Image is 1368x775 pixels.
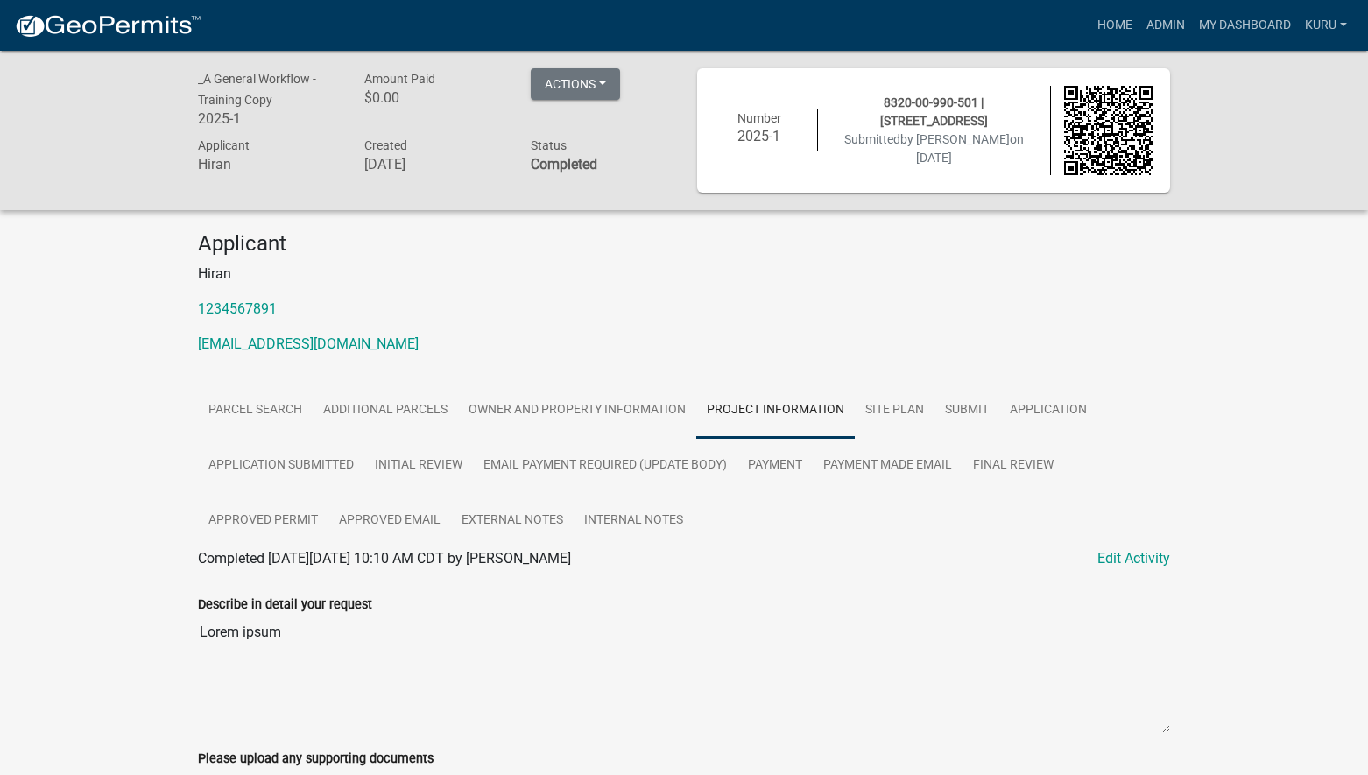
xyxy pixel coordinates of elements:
a: Application Submitted [198,438,364,494]
a: Site Plan [855,383,934,439]
span: Number [737,111,781,125]
a: Payment [737,438,813,494]
a: [EMAIL_ADDRESS][DOMAIN_NAME] [198,335,419,352]
span: Amount Paid [364,72,435,86]
img: QR code [1064,86,1153,175]
h6: Hiran [198,156,338,173]
a: Payment Made Email [813,438,963,494]
a: External Notes [451,493,574,549]
a: Project Information [696,383,855,439]
textarea: Lorem ipsum [198,615,1170,734]
h6: [DATE] [364,156,504,173]
a: Home [1090,9,1139,42]
span: by [PERSON_NAME] [900,132,1010,146]
label: Describe in detail your request [198,599,372,611]
span: Status [531,138,567,152]
span: Created [364,138,407,152]
a: My Dashboard [1192,9,1298,42]
a: Approved Permit [198,493,328,549]
a: Approved Email [328,493,451,549]
a: Submit [934,383,999,439]
a: Admin [1139,9,1192,42]
p: Hiran [198,264,1170,285]
a: Owner and Property Information [458,383,696,439]
a: Kuru [1298,9,1354,42]
a: Initial Review [364,438,473,494]
span: 8320-00-990-501 | [STREET_ADDRESS] [880,95,988,128]
a: Edit Activity [1097,548,1170,569]
h6: 2025-1 [715,128,804,144]
h6: $0.00 [364,89,504,106]
strong: Completed [531,156,597,173]
span: Submitted on [DATE] [844,132,1024,165]
span: _A General Workflow - Training Copy [198,72,316,107]
a: Parcel search [198,383,313,439]
span: Applicant [198,138,250,152]
a: Additional Parcels [313,383,458,439]
h6: 2025-1 [198,110,338,127]
a: Internal Notes [574,493,694,549]
span: Completed [DATE][DATE] 10:10 AM CDT by [PERSON_NAME] [198,550,571,567]
button: Actions [531,68,620,100]
a: Email Payment Required (update Body) [473,438,737,494]
h4: Applicant [198,231,1170,257]
a: 1234567891 [198,300,277,317]
label: Please upload any supporting documents [198,753,434,765]
a: Application [999,383,1097,439]
a: Final Review [963,438,1064,494]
